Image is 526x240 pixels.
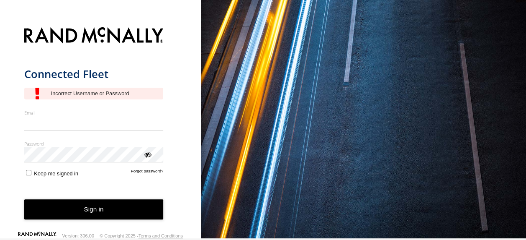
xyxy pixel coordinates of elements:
[24,141,164,147] label: Password
[24,199,164,220] button: Sign in
[131,169,164,177] a: Forgot password?
[62,233,94,238] div: Version: 306.00
[139,233,183,238] a: Terms and Conditions
[24,67,164,81] h1: Connected Fleet
[26,170,31,175] input: Keep me signed in
[143,150,151,158] div: ViewPassword
[24,110,164,116] label: Email
[18,232,56,240] a: Visit our Website
[24,22,177,233] form: main
[34,170,78,177] span: Keep me signed in
[24,26,164,47] img: Rand McNally
[100,233,183,238] div: © Copyright 2025 -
